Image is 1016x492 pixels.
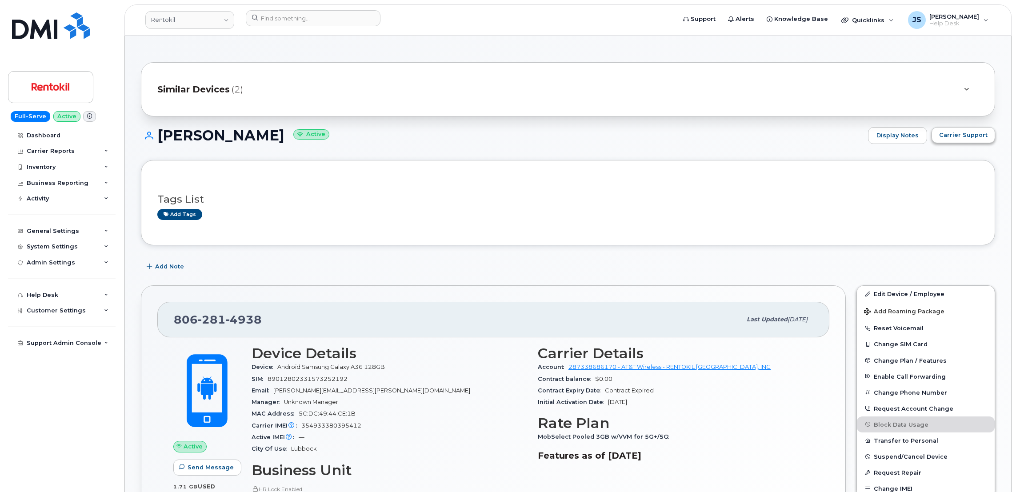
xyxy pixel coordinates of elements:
[747,316,788,323] span: Last updated
[293,129,329,140] small: Active
[932,127,995,143] button: Carrier Support
[857,464,995,480] button: Request Repair
[939,131,988,139] span: Carrier Support
[252,434,299,440] span: Active IMEI
[157,194,979,205] h3: Tags List
[608,399,627,405] span: [DATE]
[157,83,230,96] span: Similar Devices
[226,313,262,326] span: 4938
[174,313,262,326] span: 806
[538,376,595,382] span: Contract balance
[977,453,1009,485] iframe: Messenger Launcher
[184,442,203,451] span: Active
[857,352,995,368] button: Change Plan / Features
[273,387,470,394] span: [PERSON_NAME][EMAIL_ADDRESS][PERSON_NAME][DOMAIN_NAME]
[155,262,184,271] span: Add Note
[857,400,995,416] button: Request Account Change
[173,484,198,490] span: 1.71 GB
[198,483,216,490] span: used
[857,336,995,352] button: Change SIM Card
[568,364,771,370] a: 287338686170 - AT&T Wireless - RENTOKIL [GEOGRAPHIC_DATA], INC
[141,128,864,143] h1: [PERSON_NAME]
[299,410,356,417] span: 5C:DC:49:44:CE:1B
[268,376,348,382] span: 89012802331573252192
[874,357,947,364] span: Change Plan / Features
[538,345,813,361] h3: Carrier Details
[538,364,568,370] span: Account
[538,450,813,461] h3: Features as of [DATE]
[857,432,995,448] button: Transfer to Personal
[252,422,301,429] span: Carrier IMEI
[857,416,995,432] button: Block Data Usage
[538,415,813,431] h3: Rate Plan
[874,453,948,460] span: Suspend/Cancel Device
[157,209,202,220] a: Add tags
[252,345,527,361] h3: Device Details
[874,373,946,380] span: Enable Call Forwarding
[252,462,527,478] h3: Business Unit
[857,368,995,384] button: Enable Call Forwarding
[857,384,995,400] button: Change Phone Number
[277,364,385,370] span: Android Samsung Galaxy A36 128GB
[857,302,995,320] button: Add Roaming Package
[284,399,338,405] span: Unknown Manager
[252,364,277,370] span: Device
[864,308,944,316] span: Add Roaming Package
[857,448,995,464] button: Suspend/Cancel Device
[252,387,273,394] span: Email
[868,127,927,144] a: Display Notes
[538,387,605,394] span: Contract Expiry Date
[232,83,243,96] span: (2)
[595,376,612,382] span: $0.00
[857,320,995,336] button: Reset Voicemail
[788,316,808,323] span: [DATE]
[252,445,291,452] span: City Of Use
[857,286,995,302] a: Edit Device / Employee
[299,434,304,440] span: —
[173,460,241,476] button: Send Message
[301,422,361,429] span: 354933380395412
[538,433,673,440] span: MobSelect Pooled 3GB w/VVM for 5G+/5G
[605,387,654,394] span: Contract Expired
[538,399,608,405] span: Initial Activation Date
[198,313,226,326] span: 281
[252,399,284,405] span: Manager
[252,410,299,417] span: MAC Address
[141,259,192,275] button: Add Note
[252,376,268,382] span: SIM
[291,445,317,452] span: Lubbock
[188,463,234,472] span: Send Message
